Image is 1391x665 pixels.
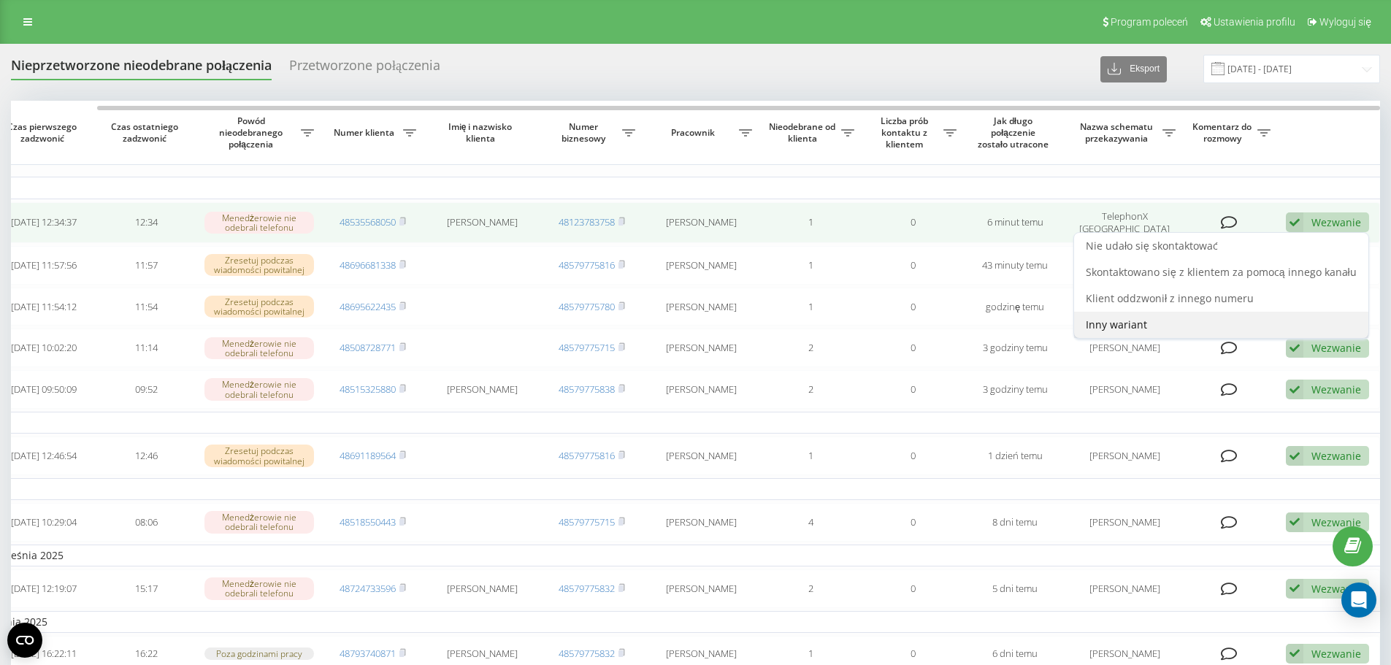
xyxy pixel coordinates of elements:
[643,370,759,409] td: [PERSON_NAME]
[862,202,964,243] td: 0
[7,623,42,658] button: Open CMP widget
[643,246,759,285] td: [PERSON_NAME]
[1066,437,1183,475] td: [PERSON_NAME]
[289,58,440,80] div: Przetworzone połączenia
[1319,16,1371,28] span: Wyloguj się
[4,121,83,144] span: Czas pierwszego zadzwonić
[204,296,314,318] div: Zresetuj podczas wiadomości powitalnej
[643,202,759,243] td: [PERSON_NAME]
[559,383,615,396] a: 48579775838
[643,437,759,475] td: [PERSON_NAME]
[1073,121,1162,144] span: Nazwa schematu przekazywania
[1311,515,1361,529] div: Wezwanie
[862,503,964,542] td: 0
[95,370,197,409] td: 09:52
[95,202,197,243] td: 12:34
[862,288,964,326] td: 0
[204,378,314,400] div: Menedżerowie nie odebrali telefonu
[340,647,396,660] a: 48793740871
[559,215,615,228] a: 48123783758
[1341,583,1376,618] div: Open Intercom Messenger
[204,511,314,533] div: Menedżerowie nie odebrali telefonu
[424,370,540,409] td: [PERSON_NAME]
[767,121,841,144] span: Nieodebrane od klienta
[204,337,314,359] div: Menedżerowie nie odebrali telefonu
[1311,383,1361,396] div: Wezwanie
[340,515,396,528] a: 48518550443
[759,202,862,243] td: 1
[340,215,396,228] a: 48535568050
[548,121,622,144] span: Numer biznesowy
[340,258,396,272] a: 48696681338
[340,300,396,313] a: 48695622435
[964,246,1066,285] td: 43 minuty temu
[964,328,1066,367] td: 3 godziny temu
[650,127,739,139] span: Pracownik
[759,569,862,608] td: 2
[340,582,396,595] a: 48724733596
[759,503,862,542] td: 4
[424,569,540,608] td: [PERSON_NAME]
[759,246,862,285] td: 1
[1086,239,1218,253] span: Nie udało się skontaktować
[862,328,964,367] td: 0
[11,58,272,80] div: Nieprzetworzone nieodebrane połączenia
[964,569,1066,608] td: 5 dni temu
[340,383,396,396] a: 48515325880
[1066,288,1183,326] td: [PERSON_NAME]
[1086,318,1147,331] span: Inny wariant
[329,127,403,139] span: Numer klienta
[1066,328,1183,367] td: [PERSON_NAME]
[862,437,964,475] td: 0
[964,503,1066,542] td: 8 dni temu
[643,569,759,608] td: [PERSON_NAME]
[95,288,197,326] td: 11:54
[424,202,540,243] td: [PERSON_NAME]
[1066,202,1183,243] td: TelephonX [GEOGRAPHIC_DATA]
[559,449,615,462] a: 48579775816
[1190,121,1257,144] span: Komentarz do rozmowy
[964,202,1066,243] td: 6 minut temu
[559,300,615,313] a: 48579775780
[643,328,759,367] td: [PERSON_NAME]
[95,328,197,367] td: 11:14
[204,254,314,276] div: Zresetuj podczas wiadomości powitalnej
[1311,341,1361,355] div: Wezwanie
[204,212,314,234] div: Menedżerowie nie odebrali telefonu
[95,437,197,475] td: 12:46
[976,115,1054,150] span: Jak długo połączenie zostało utracone
[1311,215,1361,229] div: Wezwanie
[1214,16,1295,28] span: Ustawienia profilu
[862,370,964,409] td: 0
[759,370,862,409] td: 2
[204,647,314,660] div: Poza godzinami pracy
[643,288,759,326] td: [PERSON_NAME]
[559,647,615,660] a: 48579775832
[759,288,862,326] td: 1
[1066,370,1183,409] td: [PERSON_NAME]
[759,437,862,475] td: 1
[1100,56,1167,82] button: Eksport
[95,246,197,285] td: 11:57
[1086,265,1357,279] span: Skontaktowano się z klientem za pomocą innego kanału
[559,582,615,595] a: 48579775832
[559,341,615,354] a: 48579775715
[759,328,862,367] td: 2
[862,569,964,608] td: 0
[643,503,759,542] td: [PERSON_NAME]
[204,445,314,466] div: Zresetuj podczas wiadomości powitalnej
[1066,246,1183,285] td: [PERSON_NAME]
[1311,449,1361,463] div: Wezwanie
[559,258,615,272] a: 48579775816
[436,121,528,144] span: Imię i nazwisko klienta
[1066,503,1183,542] td: [PERSON_NAME]
[559,515,615,528] a: 48579775715
[340,449,396,462] a: 48691189564
[95,503,197,542] td: 08:06
[204,577,314,599] div: Menedżerowie nie odebrali telefonu
[204,115,301,150] span: Powód nieodebranego połączenia
[1311,582,1361,596] div: Wezwanie
[1086,291,1254,305] span: Klient oddzwonił z innego numeru
[1311,647,1361,661] div: Wezwanie
[964,437,1066,475] td: 1 dzień temu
